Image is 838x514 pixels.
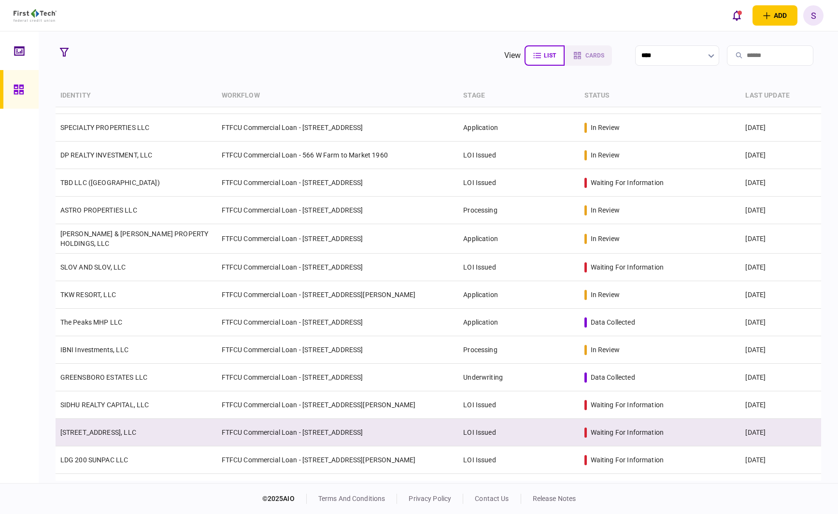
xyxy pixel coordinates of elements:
th: status [580,85,741,107]
a: TBD LLC ([GEOGRAPHIC_DATA]) [60,179,160,186]
div: data collected [591,317,635,327]
td: FTFCU Commercial Loan - 566 W Farm to Market 1960 [217,142,459,169]
td: FTFCU Commercial Loan - [STREET_ADDRESS] [217,197,459,224]
a: ASTRO PROPERTIES LLC [60,206,137,214]
th: identity [56,85,217,107]
button: open notifications list [726,5,747,26]
div: view [504,50,521,61]
td: [DATE] [740,364,821,391]
td: LOI Issued [458,254,579,281]
td: Application [458,281,579,309]
div: in review [591,150,620,160]
td: LOI Issued [458,419,579,446]
td: FTFCU Commercial Loan - [STREET_ADDRESS][PERSON_NAME] [217,474,459,501]
td: FTFCU Commercial Loan - [STREET_ADDRESS] [217,169,459,197]
a: terms and conditions [318,495,385,502]
td: FTFCU Commercial Loan - [STREET_ADDRESS][PERSON_NAME] [217,391,459,419]
td: LOI Issued [458,142,579,169]
a: privacy policy [409,495,451,502]
a: The Peaks MHP LLC [60,318,123,326]
td: LOI Issued [458,391,579,419]
td: FTFCU Commercial Loan - [STREET_ADDRESS][PERSON_NAME] [217,446,459,474]
td: [DATE] [740,391,821,419]
a: release notes [533,495,576,502]
td: Processing [458,336,579,364]
div: in review [591,345,620,355]
div: in review [591,205,620,215]
button: S [803,5,824,26]
span: list [544,52,556,59]
td: [DATE] [740,474,821,501]
a: contact us [475,495,509,502]
th: last update [740,85,821,107]
a: SLOV AND SLOV, LLC [60,263,126,271]
td: FTFCU Commercial Loan - [STREET_ADDRESS] [217,114,459,142]
a: SPECIALTY PROPERTIES LLC [60,124,150,131]
a: [STREET_ADDRESS], LLC [60,428,136,436]
button: list [525,45,565,66]
span: cards [585,52,604,59]
td: FTFCU Commercial Loan - [STREET_ADDRESS] [217,336,459,364]
td: [DATE] [740,446,821,474]
div: in review [591,290,620,300]
a: TKW RESORT, LLC [60,291,116,299]
div: waiting for information [591,400,664,410]
td: Underwriting [458,364,579,391]
td: [DATE] [740,254,821,281]
td: FTFCU Commercial Loan - [STREET_ADDRESS] [217,254,459,281]
th: stage [458,85,579,107]
th: workflow [217,85,459,107]
td: [DATE] [740,142,821,169]
td: LOI Issued [458,169,579,197]
button: cards [565,45,612,66]
td: [DATE] [740,114,821,142]
a: [PERSON_NAME] & [PERSON_NAME] PROPERTY HOLDINGS, LLC [60,230,209,247]
a: SIDHU REALTY CAPITAL, LLC [60,401,149,409]
div: in review [591,234,620,243]
td: FTFCU Commercial Loan - [STREET_ADDRESS] [217,224,459,254]
a: IBNI Investments, LLC [60,346,128,354]
td: FTFCU Commercial Loan - [STREET_ADDRESS] [217,364,459,391]
div: waiting for information [591,428,664,437]
td: Application [458,114,579,142]
td: [DATE] [740,197,821,224]
button: open adding identity options [753,5,797,26]
div: in review [591,123,620,132]
a: LDG 200 SUNPAC LLC [60,456,128,464]
a: GREENSBORO ESTATES LLC [60,373,147,381]
div: waiting for information [591,262,664,272]
td: Application [458,309,579,336]
td: [DATE] [740,419,821,446]
td: FTFCU Commercial Loan - [STREET_ADDRESS][PERSON_NAME] [217,281,459,309]
div: waiting for information [591,455,664,465]
td: [DATE] [740,224,821,254]
td: [DATE] [740,309,821,336]
div: waiting for information [591,178,664,187]
td: FTFCU Commercial Loan - [STREET_ADDRESS] [217,419,459,446]
a: DP REALTY INVESTMENT, LLC [60,151,153,159]
img: client company logo [14,9,57,22]
td: Application [458,224,579,254]
td: FTFCU Commercial Loan - [STREET_ADDRESS] [217,309,459,336]
div: data collected [591,372,635,382]
td: [DATE] [740,281,821,309]
td: [DATE] [740,169,821,197]
td: Processing [458,197,579,224]
td: [DATE] [740,336,821,364]
td: LOI Issued [458,446,579,474]
td: Processing [458,474,579,501]
div: © 2025 AIO [262,494,307,504]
